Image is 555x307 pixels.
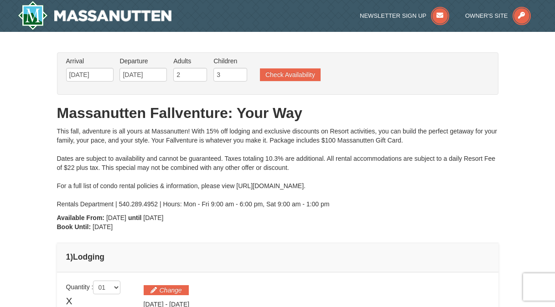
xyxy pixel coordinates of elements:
[106,214,126,221] span: [DATE]
[18,1,172,30] img: Massanutten Resort Logo
[119,56,167,66] label: Departure
[70,252,73,261] span: )
[66,56,114,66] label: Arrival
[213,56,247,66] label: Children
[144,285,189,295] button: Change
[173,56,207,66] label: Adults
[465,12,531,19] a: Owner's Site
[93,223,113,230] span: [DATE]
[465,12,508,19] span: Owner's Site
[57,223,91,230] strong: Book Until:
[360,12,426,19] span: Newsletter Sign Up
[260,68,321,81] button: Check Availability
[66,283,121,291] span: Quantity :
[57,104,498,122] h1: Massanutten Fallventure: Your Way
[66,252,489,261] h4: 1 Lodging
[143,214,163,221] span: [DATE]
[360,12,449,19] a: Newsletter Sign Up
[57,127,498,209] div: This fall, adventure is all yours at Massanutten! With 15% off lodging and exclusive discounts on...
[57,214,105,221] strong: Available From:
[18,1,172,30] a: Massanutten Resort
[128,214,142,221] strong: until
